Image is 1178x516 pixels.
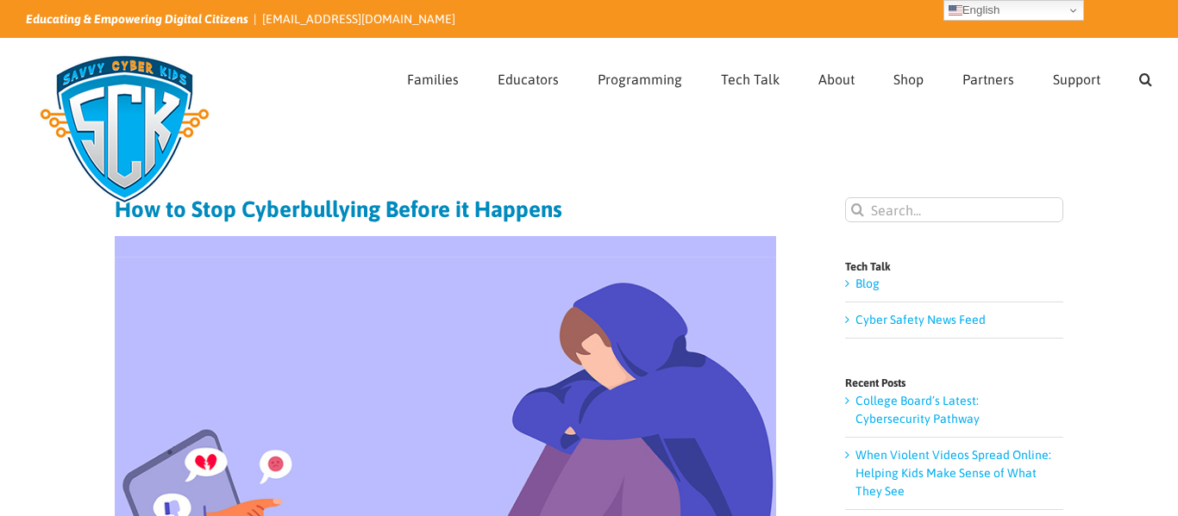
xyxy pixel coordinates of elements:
img: Savvy Cyber Kids Logo [26,43,223,215]
input: Search [845,197,870,222]
i: Educating & Empowering Digital Citizens [26,12,248,26]
span: Support [1053,72,1100,86]
input: Search... [845,197,1063,222]
a: Tech Talk [721,39,780,115]
span: Partners [962,72,1014,86]
a: College Board’s Latest: Cybersecurity Pathway [855,394,980,426]
a: Families [407,39,459,115]
a: Blog [855,277,880,290]
nav: Main Menu [407,39,1152,115]
span: Tech Talk [721,72,780,86]
h1: How to Stop Cyberbullying Before it Happens [115,197,776,221]
span: About [818,72,855,86]
a: Support [1053,39,1100,115]
span: Families [407,72,459,86]
a: [EMAIL_ADDRESS][DOMAIN_NAME] [262,12,455,26]
span: Programming [598,72,682,86]
a: About [818,39,855,115]
a: Search [1139,39,1152,115]
h4: Tech Talk [845,261,1063,272]
a: Shop [893,39,924,115]
a: Partners [962,39,1014,115]
a: Cyber Safety News Feed [855,313,986,326]
a: When Violent Videos Spread Online: Helping Kids Make Sense of What They See [855,448,1051,498]
span: Educators [498,72,559,86]
span: Shop [893,72,924,86]
a: Programming [598,39,682,115]
h4: Recent Posts [845,377,1063,389]
img: en [949,3,962,17]
a: Educators [498,39,559,115]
